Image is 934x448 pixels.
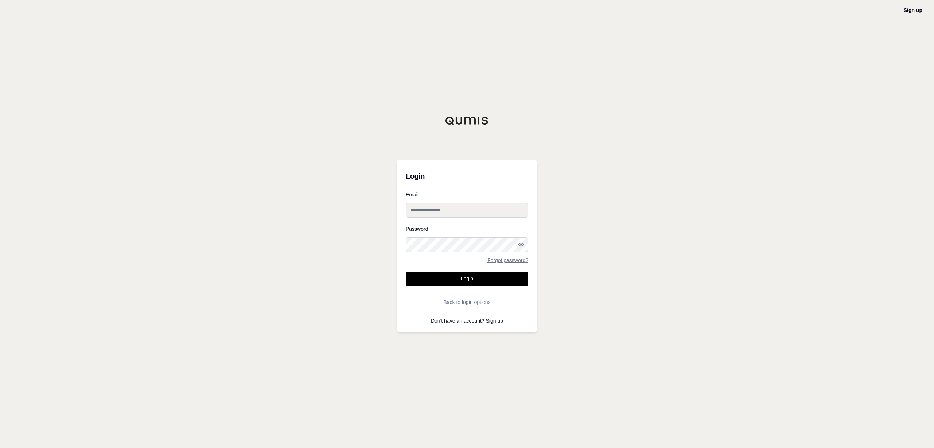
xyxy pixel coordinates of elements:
a: Forgot password? [487,258,528,263]
h3: Login [406,169,528,183]
p: Don't have an account? [406,318,528,323]
a: Sign up [486,318,503,324]
label: Password [406,226,528,231]
label: Email [406,192,528,197]
img: Qumis [445,116,489,125]
button: Login [406,272,528,286]
button: Back to login options [406,295,528,309]
a: Sign up [904,7,922,13]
